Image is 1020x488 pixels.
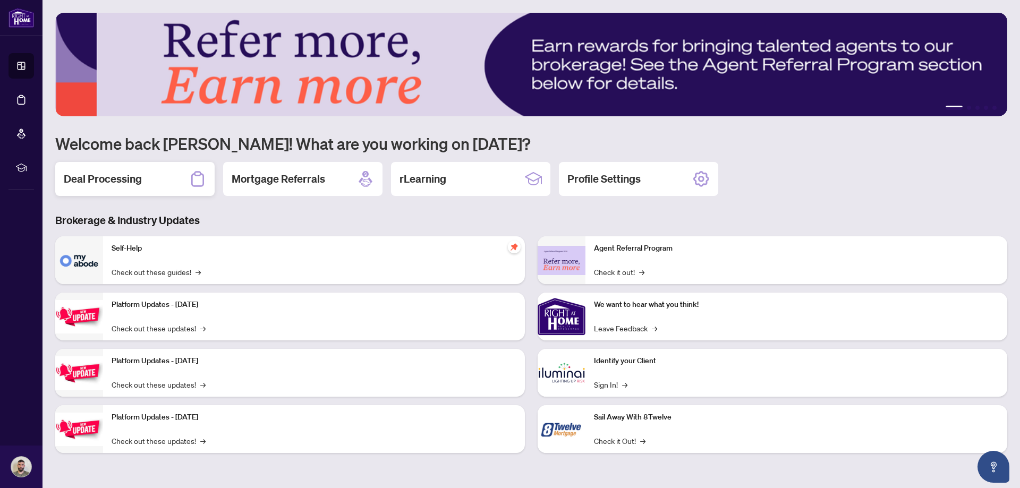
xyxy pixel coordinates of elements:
[538,246,585,275] img: Agent Referral Program
[975,106,980,110] button: 3
[112,412,516,423] p: Platform Updates - [DATE]
[538,293,585,340] img: We want to hear what you think!
[112,243,516,254] p: Self-Help
[8,8,34,28] img: logo
[594,322,657,334] a: Leave Feedback→
[967,106,971,110] button: 2
[594,412,999,423] p: Sail Away With 8Twelve
[112,266,201,278] a: Check out these guides!→
[55,236,103,284] img: Self-Help
[112,322,206,334] a: Check out these updates!→
[652,322,657,334] span: →
[112,299,516,311] p: Platform Updates - [DATE]
[200,435,206,447] span: →
[55,133,1007,153] h1: Welcome back [PERSON_NAME]! What are you working on [DATE]?
[64,172,142,186] h2: Deal Processing
[55,13,1007,116] img: Slide 0
[55,213,1007,228] h3: Brokerage & Industry Updates
[946,106,963,110] button: 1
[594,435,645,447] a: Check it Out!→
[640,435,645,447] span: →
[639,266,644,278] span: →
[11,457,31,477] img: Profile Icon
[622,379,627,390] span: →
[55,413,103,446] img: Platform Updates - June 23, 2025
[984,106,988,110] button: 4
[112,435,206,447] a: Check out these updates!→
[594,299,999,311] p: We want to hear what you think!
[112,379,206,390] a: Check out these updates!→
[594,355,999,367] p: Identify your Client
[200,322,206,334] span: →
[594,243,999,254] p: Agent Referral Program
[594,266,644,278] a: Check it out!→
[55,356,103,390] img: Platform Updates - July 8, 2025
[55,300,103,333] img: Platform Updates - July 21, 2025
[399,172,446,186] h2: rLearning
[195,266,201,278] span: →
[977,451,1009,483] button: Open asap
[567,172,641,186] h2: Profile Settings
[232,172,325,186] h2: Mortgage Referrals
[508,241,521,253] span: pushpin
[538,405,585,453] img: Sail Away With 8Twelve
[594,379,627,390] a: Sign In!→
[200,379,206,390] span: →
[112,355,516,367] p: Platform Updates - [DATE]
[992,106,997,110] button: 5
[538,349,585,397] img: Identify your Client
